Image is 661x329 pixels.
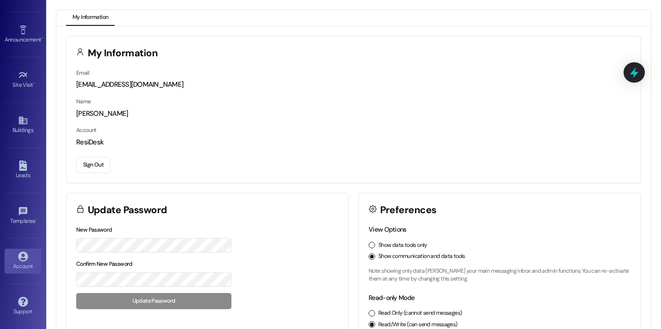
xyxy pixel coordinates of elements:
span: • [36,216,37,223]
label: New Password [76,226,112,233]
label: Email [76,69,89,77]
h3: Preferences [380,205,437,215]
a: Templates • [5,203,42,228]
label: Read/Write (can send messages) [378,321,458,329]
a: Support [5,294,42,319]
h3: My Information [88,48,158,58]
label: Confirm New Password [76,260,133,268]
label: Show communication and data tools [378,252,465,261]
button: Sign Out [76,157,110,173]
label: Account [76,126,97,134]
label: View Options [369,225,406,233]
a: Account [5,249,42,274]
div: [PERSON_NAME] [76,109,631,119]
div: [EMAIL_ADDRESS][DOMAIN_NAME] [76,80,631,90]
h3: Update Password [88,205,167,215]
label: Show data tools only [378,241,427,250]
span: • [33,80,35,87]
a: Leads [5,158,42,183]
button: My Information [66,10,115,26]
a: Site Visit • [5,67,42,92]
div: ResiDesk [76,138,631,147]
label: Read Only (cannot send messages) [378,309,462,317]
label: Read-only Mode [369,293,414,302]
a: Buildings [5,113,42,138]
p: Note: showing only data [PERSON_NAME] your main messaging inbox and admin functions. You can re-a... [369,267,631,283]
label: Name [76,98,91,105]
span: • [41,35,42,42]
